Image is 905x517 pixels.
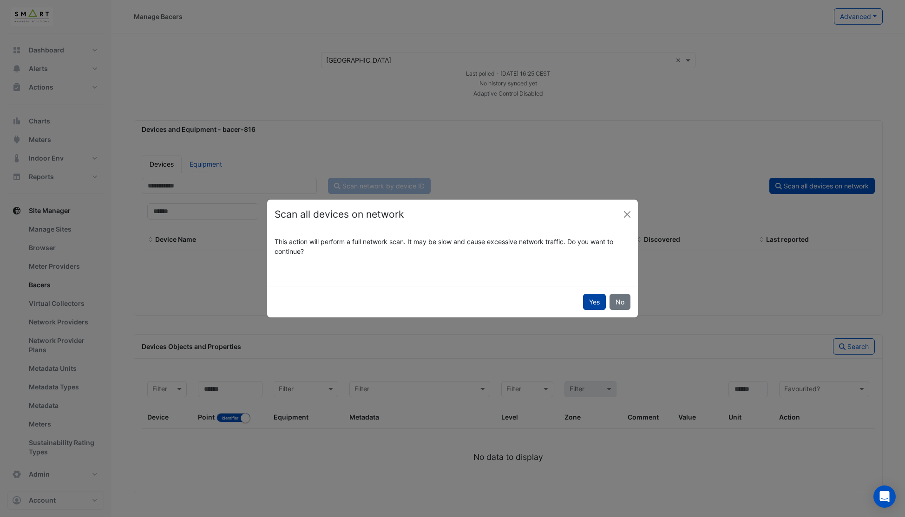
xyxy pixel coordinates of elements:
button: Yes [583,294,606,310]
div: Open Intercom Messenger [873,485,896,508]
h4: Scan all devices on network [275,207,404,222]
div: This action will perform a full network scan. It may be slow and cause excessive network traffic.... [269,237,636,256]
button: No [610,294,630,310]
button: Close [620,207,634,221]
